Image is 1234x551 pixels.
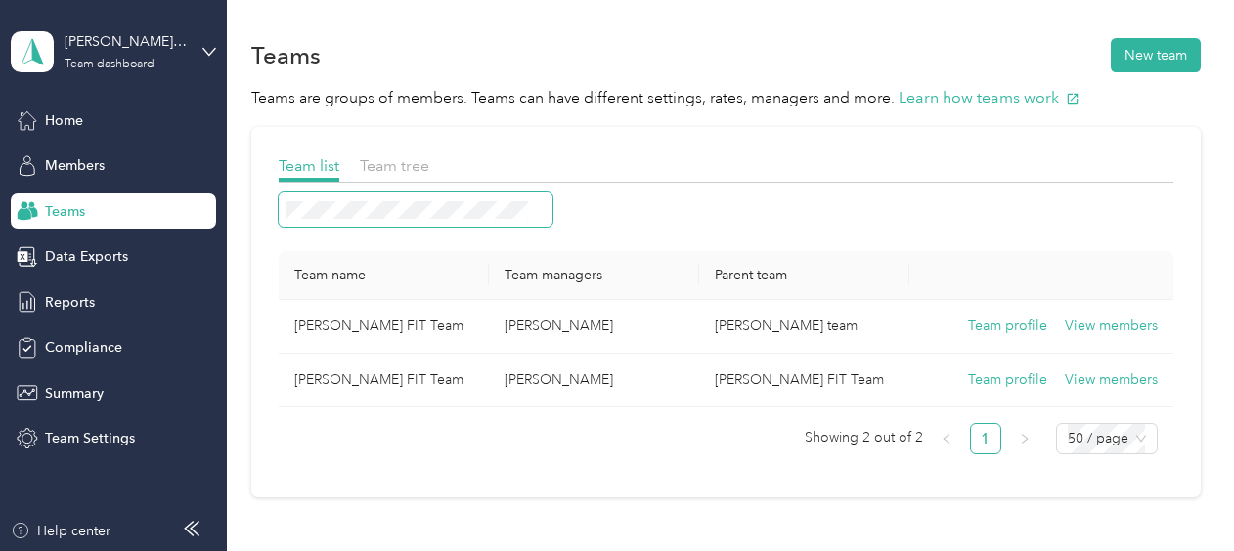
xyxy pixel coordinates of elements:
p: Teams are groups of members. Teams can have different settings, rates, managers and more. [251,86,1201,110]
button: Team profile [968,369,1047,391]
button: Help center [11,521,110,541]
span: Members [45,155,105,176]
div: [PERSON_NAME] FIT Team [65,31,187,52]
button: View members [1065,369,1158,391]
span: Showing 2 out of 2 [805,423,923,452]
iframe: Everlance-gr Chat Button Frame [1124,442,1234,551]
span: Team list [279,156,339,175]
td: Marcella Savoie FIT Team [279,300,489,354]
li: 1 [970,423,1001,454]
div: Page Size [1056,423,1158,454]
span: Teams [45,201,85,222]
span: left [941,433,952,445]
button: right [1009,423,1040,454]
li: Previous Page [931,423,962,454]
p: [PERSON_NAME] [505,369,683,391]
th: Parent team [699,251,909,300]
span: Summary [45,383,104,403]
button: left [931,423,962,454]
span: Team Settings [45,428,135,448]
a: 1 [971,424,1000,453]
span: Home [45,110,83,131]
td: Sonia Hilliker FIT Team [279,354,489,407]
span: right [1019,433,1031,445]
span: Reports [45,292,95,313]
p: [PERSON_NAME] [505,316,683,337]
th: Team name [279,251,489,300]
button: New team [1111,38,1201,72]
button: Learn how teams work [899,86,1080,110]
span: 50 / page [1068,424,1146,453]
button: Team profile [968,316,1047,337]
span: Data Exports [45,246,128,267]
li: Next Page [1009,423,1040,454]
span: Compliance [45,337,122,358]
button: View members [1065,316,1158,337]
th: Team managers [489,251,699,300]
td: Marcella Savoie FIT Team [699,354,909,407]
div: Team dashboard [65,59,154,70]
span: Team tree [360,156,429,175]
td: Margaret Szydlowski's team [699,300,909,354]
h1: Teams [251,45,321,65]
